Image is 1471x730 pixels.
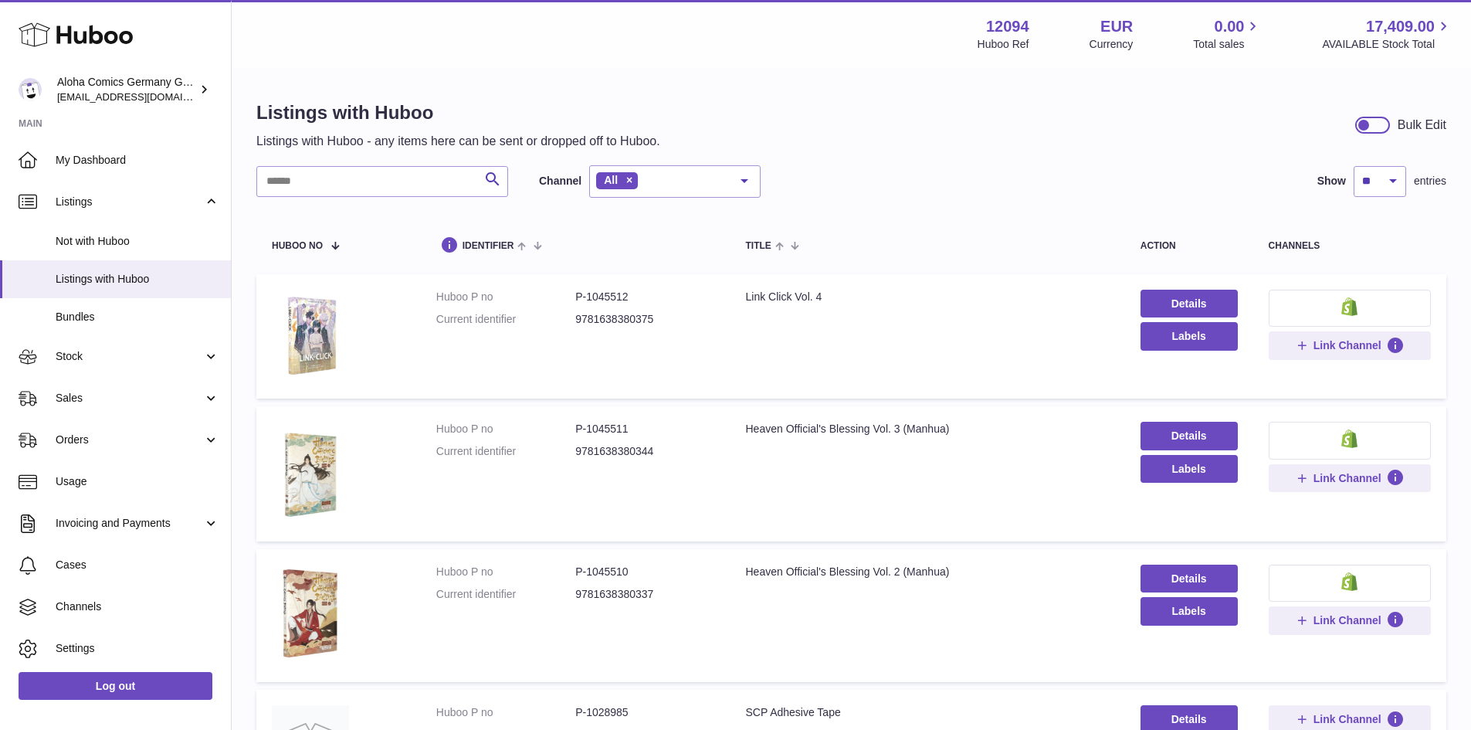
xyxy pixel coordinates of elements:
[1141,322,1238,350] button: Labels
[436,587,575,602] dt: Current identifier
[1269,606,1431,634] button: Link Channel
[575,290,714,304] dd: P-1045512
[745,290,1109,304] div: Link Click Vol. 4
[1141,565,1238,592] a: Details
[1141,290,1238,317] a: Details
[436,422,575,436] dt: Huboo P no
[56,272,219,287] span: Listings with Huboo
[1322,37,1452,52] span: AVAILABLE Stock Total
[19,78,42,101] img: internalAdmin-12094@internal.huboo.com
[1313,712,1381,726] span: Link Channel
[56,391,203,406] span: Sales
[575,312,714,327] dd: 9781638380375
[56,153,219,168] span: My Dashboard
[1100,16,1133,37] strong: EUR
[575,422,714,436] dd: P-1045511
[1269,464,1431,492] button: Link Channel
[604,174,618,186] span: All
[436,312,575,327] dt: Current identifier
[1341,430,1357,448] img: shopify-small.png
[436,705,575,720] dt: Huboo P no
[463,241,514,251] span: identifier
[272,422,349,522] img: Heaven Official's Blessing Vol. 3 (Manhua)
[745,705,1109,720] div: SCP Adhesive Tape
[56,474,219,489] span: Usage
[575,587,714,602] dd: 9781638380337
[1215,16,1245,37] span: 0.00
[57,90,227,103] span: [EMAIL_ADDRESS][DOMAIN_NAME]
[56,234,219,249] span: Not with Huboo
[1313,613,1381,627] span: Link Channel
[1398,117,1446,134] div: Bulk Edit
[256,100,660,125] h1: Listings with Huboo
[436,290,575,304] dt: Huboo P no
[575,705,714,720] dd: P-1028985
[1141,422,1238,450] a: Details
[539,174,581,188] label: Channel
[56,433,203,447] span: Orders
[978,37,1029,52] div: Huboo Ref
[1141,241,1238,251] div: action
[1141,455,1238,483] button: Labels
[56,349,203,364] span: Stock
[1141,597,1238,625] button: Labels
[436,444,575,459] dt: Current identifier
[56,516,203,531] span: Invoicing and Payments
[56,641,219,656] span: Settings
[256,133,660,150] p: Listings with Huboo - any items here can be sent or dropped off to Huboo.
[1322,16,1452,52] a: 17,409.00 AVAILABLE Stock Total
[1366,16,1435,37] span: 17,409.00
[1269,331,1431,359] button: Link Channel
[1341,572,1357,591] img: shopify-small.png
[1414,174,1446,188] span: entries
[575,444,714,459] dd: 9781638380344
[986,16,1029,37] strong: 12094
[1193,37,1262,52] span: Total sales
[1193,16,1262,52] a: 0.00 Total sales
[1317,174,1346,188] label: Show
[57,75,196,104] div: Aloha Comics Germany GmbH
[745,241,771,251] span: title
[56,310,219,324] span: Bundles
[1313,471,1381,485] span: Link Channel
[56,599,219,614] span: Channels
[272,565,349,663] img: Heaven Official's Blessing Vol. 2 (Manhua)
[1313,338,1381,352] span: Link Channel
[272,290,349,379] img: Link Click Vol. 4
[436,565,575,579] dt: Huboo P no
[575,565,714,579] dd: P-1045510
[272,241,323,251] span: Huboo no
[19,672,212,700] a: Log out
[1269,241,1431,251] div: channels
[745,422,1109,436] div: Heaven Official's Blessing Vol. 3 (Manhua)
[56,195,203,209] span: Listings
[745,565,1109,579] div: Heaven Official's Blessing Vol. 2 (Manhua)
[1341,297,1357,316] img: shopify-small.png
[1090,37,1134,52] div: Currency
[56,558,219,572] span: Cases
